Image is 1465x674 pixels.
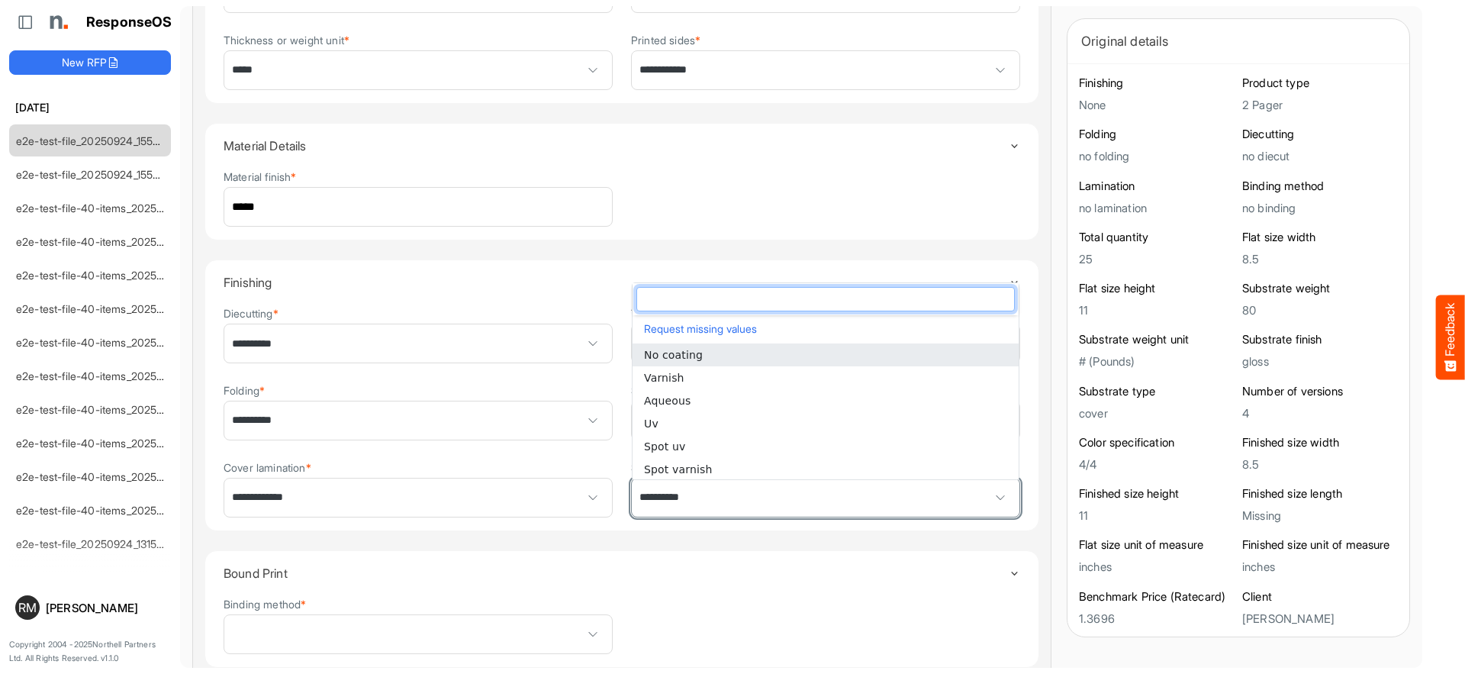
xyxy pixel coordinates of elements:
[1079,509,1235,522] h5: 11
[16,235,224,248] a: e2e-test-file-40-items_20250924_154244
[1242,486,1398,501] h6: Finished size length
[16,168,172,181] a: e2e-test-file_20250924_155648
[1081,31,1396,52] div: Original details
[224,462,311,473] label: Cover lamination
[224,34,349,46] label: Thickness or weight unit
[1079,560,1235,573] h5: inches
[1079,407,1235,420] h5: cover
[644,395,691,407] span: Aqueous
[16,470,222,483] a: e2e-test-file-40-items_20250924_132033
[1079,612,1235,625] h5: 1.3696
[632,282,1019,479] div: dropdownlist
[1242,150,1398,163] h5: no diecut
[16,302,221,315] a: e2e-test-file-40-items_20250924_152927
[224,385,265,396] label: Folding
[1079,458,1235,471] h5: 4/4
[633,343,1019,481] ul: popup
[224,308,279,319] label: Diecutting
[631,308,682,319] label: Trimming
[224,276,1009,289] h4: Finishing
[631,462,722,473] label: Substrate coating
[16,504,219,517] a: e2e-test-file-40-items_20250924_131750
[644,372,684,384] span: Varnish
[224,598,306,610] label: Binding method
[9,638,171,665] p: Copyright 2004 - 2025 Northell Partners Ltd. All Rights Reserved. v 1.1.0
[16,269,217,282] a: e2e-test-file-40-items_20250924_154112
[46,602,165,614] div: [PERSON_NAME]
[1079,230,1235,245] h6: Total quantity
[224,551,1020,595] summary: Toggle content
[1079,589,1235,605] h6: Benchmark Price (Ratecard)
[1242,230,1398,245] h6: Flat size width
[1242,253,1398,266] h5: 8.5
[631,385,736,396] label: Substrate lamination
[644,463,713,476] span: Spot varnish
[18,601,37,614] span: RM
[42,7,72,37] img: Northell
[16,336,222,349] a: e2e-test-file-40-items_20250924_134702
[1242,458,1398,471] h5: 8.5
[16,134,173,147] a: e2e-test-file_20250924_155800
[1079,127,1235,142] h6: Folding
[86,15,172,31] h1: ResponseOS
[16,202,222,214] a: e2e-test-file-40-items_20250924_155342
[637,288,1014,311] input: dropdownlistfilter
[1242,435,1398,450] h6: Finished size width
[224,260,1020,305] summary: Toggle content
[1242,355,1398,368] h5: gloss
[1079,435,1235,450] h6: Color specification
[1242,76,1398,91] h6: Product type
[1079,332,1235,347] h6: Substrate weight unit
[1242,589,1398,605] h6: Client
[9,50,171,75] button: New RFP
[1242,304,1398,317] h5: 80
[1079,179,1235,194] h6: Lamination
[1079,281,1235,296] h6: Flat size height
[1242,407,1398,420] h5: 4
[1079,486,1235,501] h6: Finished size height
[16,369,223,382] a: e2e-test-file-40-items_20250924_133443
[1242,202,1398,214] h5: no binding
[644,440,686,453] span: Spot uv
[1242,281,1398,296] h6: Substrate weight
[1436,295,1465,379] button: Feedback
[224,171,297,182] label: Material finish
[1079,150,1235,163] h5: no folding
[644,418,658,430] span: Uv
[16,403,222,416] a: e2e-test-file-40-items_20250924_132534
[1242,179,1398,194] h6: Binding method
[9,99,171,116] h6: [DATE]
[631,34,700,46] label: Printed sides
[1079,253,1235,266] h5: 25
[1079,76,1235,91] h6: Finishing
[1079,355,1235,368] h5: # (Pounds)
[1242,537,1398,553] h6: Finished size unit of measure
[224,566,1009,580] h4: Bound Print
[1242,98,1398,111] h5: 2 Pager
[1242,560,1398,573] h5: inches
[224,139,1009,153] h4: Material Details
[1079,98,1235,111] h5: None
[644,349,703,361] span: No coating
[16,437,221,450] a: e2e-test-file-40-items_20250924_132227
[1242,384,1398,399] h6: Number of versions
[1242,127,1398,142] h6: Diecutting
[1079,537,1235,553] h6: Flat size unit of measure
[1079,202,1235,214] h5: no lamination
[1242,612,1398,625] h5: [PERSON_NAME]
[16,537,170,550] a: e2e-test-file_20250924_131520
[640,319,1011,339] button: Request missing values
[1242,332,1398,347] h6: Substrate finish
[1079,304,1235,317] h5: 11
[1079,384,1235,399] h6: Substrate type
[1242,509,1398,522] h5: Missing
[224,124,1020,168] summary: Toggle content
